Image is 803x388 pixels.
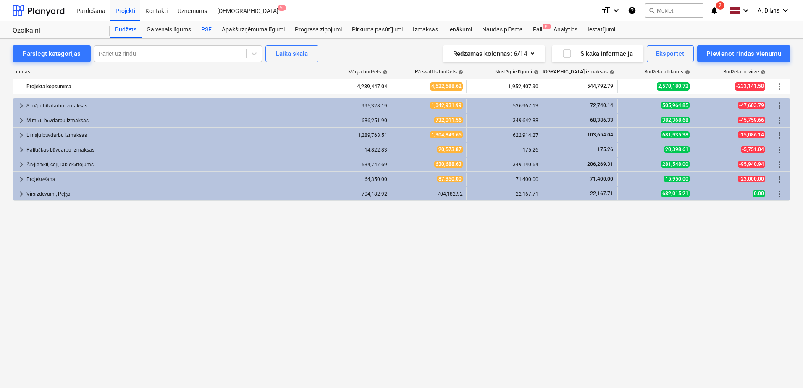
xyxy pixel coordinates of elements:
[477,21,528,38] a: Naudas plūsma
[710,5,719,16] i: notifications
[347,21,408,38] div: Pirkuma pasūtījumi
[26,187,312,201] div: Virsizdevumi, Peļņa
[774,145,785,155] span: Vairāk darbību
[644,69,690,75] div: Budžeta atlikums
[774,101,785,111] span: Vairāk darbību
[408,21,443,38] div: Izmaksas
[23,48,81,59] div: Pārslēgt kategorijas
[415,69,463,75] div: Pārskatīts budžets
[589,102,614,108] span: 72,740.14
[16,115,26,126] span: keyboard_arrow_right
[16,189,26,199] span: keyboard_arrow_right
[562,48,633,59] div: Sīkāka informācija
[738,117,765,123] span: -45,759.66
[26,99,312,113] div: S māju būvdarbu izmaksas
[596,147,614,152] span: 175.26
[26,80,312,93] div: Projekta kopsumma
[753,190,765,197] span: 0.00
[196,21,217,38] a: PSF
[761,348,803,388] div: Chat Widget
[664,176,690,182] span: 15,950.00
[319,162,387,168] div: 534,747.69
[774,189,785,199] span: Vairāk darbību
[532,69,614,75] div: [DEMOGRAPHIC_DATA] izmaksas
[217,21,290,38] a: Apakšuzņēmuma līgumi
[348,69,388,75] div: Mērķa budžets
[110,21,142,38] a: Budžets
[453,48,535,59] div: Redzamas kolonnas : 6/14
[589,117,614,123] span: 68,386.33
[443,45,545,62] button: Redzamas kolonnas:6/14
[13,26,100,35] div: Ozolkalni
[774,174,785,184] span: Vairāk darbību
[645,3,703,18] button: Meklēt
[430,131,463,138] span: 1,304,849.65
[16,145,26,155] span: keyboard_arrow_right
[394,191,463,197] div: 704,182.92
[758,7,779,14] span: A. Dilāns
[319,80,387,93] div: 4,289,447.04
[661,161,690,168] span: 281,548.00
[648,7,655,14] span: search
[290,21,347,38] a: Progresa ziņojumi
[434,161,463,168] span: 630,688.63
[528,21,548,38] div: Faili
[470,147,538,153] div: 175.26
[470,191,538,197] div: 22,167.71
[443,21,477,38] a: Ienākumi
[656,48,685,59] div: Eksportēt
[543,24,551,29] span: 9+
[735,82,765,90] span: -233,141.58
[278,5,286,11] span: 9+
[628,5,636,16] i: Zināšanu pamats
[265,45,318,62] button: Laika skala
[26,158,312,171] div: Ārējie tīkli, ceļi, labiekārtojums
[26,173,312,186] div: Projektēšana
[589,191,614,197] span: 22,167.71
[661,117,690,123] span: 382,368.68
[142,21,196,38] a: Galvenais līgums
[430,82,463,90] span: 4,522,588.62
[664,146,690,153] span: 20,398.61
[16,101,26,111] span: keyboard_arrow_right
[470,103,538,109] div: 536,967.13
[697,45,790,62] button: Pievienot rindas vienumu
[319,103,387,109] div: 995,328.19
[430,102,463,109] span: 1,042,931.99
[738,131,765,138] span: -15,086.14
[13,45,91,62] button: Pārslēgt kategorijas
[586,83,614,90] span: 544,792.79
[548,21,583,38] a: Analytics
[738,161,765,168] span: -95,940.94
[319,147,387,153] div: 14,822.83
[583,21,620,38] a: Iestatījumi
[16,174,26,184] span: keyboard_arrow_right
[470,176,538,182] div: 71,400.00
[552,45,643,62] button: Sīkāka informācija
[16,160,26,170] span: keyboard_arrow_right
[319,176,387,182] div: 64,350.00
[26,143,312,157] div: Palīgēkas būvdarbu izmaksas
[647,45,694,62] button: Eksportēt
[661,131,690,138] span: 681,935.38
[774,115,785,126] span: Vairāk darbību
[319,118,387,123] div: 686,251.90
[470,80,538,93] div: 1,952,407.90
[723,69,766,75] div: Budžeta novirze
[774,81,785,92] span: Vairāk darbību
[528,21,548,38] a: Faili9+
[437,176,463,182] span: 87,350.00
[608,70,614,75] span: help
[532,70,539,75] span: help
[319,191,387,197] div: 704,182.92
[741,5,751,16] i: keyboard_arrow_down
[13,69,316,75] div: rindas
